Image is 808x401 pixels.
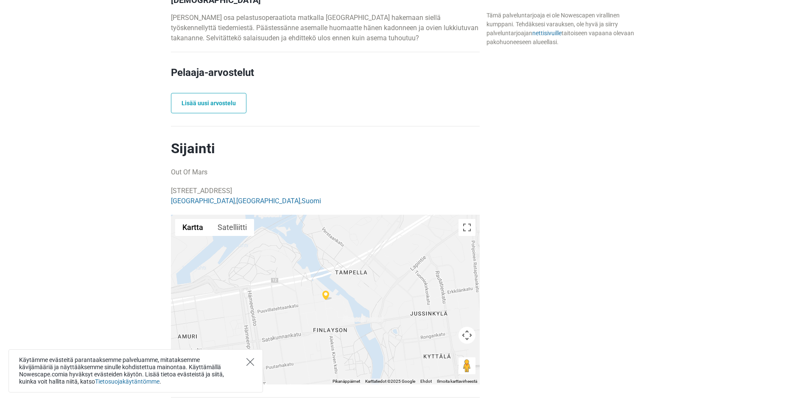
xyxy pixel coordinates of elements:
button: Koko näytön näkymä päälle/pois [459,219,475,236]
a: [GEOGRAPHIC_DATA] [236,197,300,205]
div: Käytämme evästeitä parantaaksemme palveluamme, mitataksemme kävijämääriä ja näyttääksemme sinulle... [8,349,263,393]
button: Näytä katukartta [175,219,210,236]
a: Tietosuojakäytäntömme [95,378,159,385]
h2: Sijainti [171,140,480,157]
button: Näytä satelliittikuvat [210,219,254,236]
a: Lisää uusi arvostelu [171,93,246,113]
a: Suomi [302,197,321,205]
p: [PERSON_NAME] osa pelastusoperaatiota matkalla [GEOGRAPHIC_DATA] hakemaan siellä työskennellyttä ... [171,13,480,43]
span: Karttatiedot ©2025 Google [365,379,415,384]
a: [GEOGRAPHIC_DATA] [171,197,235,205]
p: [STREET_ADDRESS] , , [171,186,480,206]
button: Avaa Street View vetämällä Pegman kartalle [459,357,475,374]
h2: Pelaaja-arvostelut [171,65,480,93]
div: Tämä palveluntarjoaja ei ole Nowescapen virallinen kumppani. Tehdäksesi varauksen, ole hyvä ja si... [486,11,637,47]
button: Close [246,358,254,366]
a: nettisivuille [532,30,562,36]
a: Ehdot (avautuu uudelle välilehdelle) [420,379,432,384]
a: Ilmoita karttavirheestä [437,379,477,384]
button: Pikanäppäimet [333,379,360,384]
button: Kartan kamerasäätimet [459,327,475,344]
p: Out Of Mars [171,167,480,177]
